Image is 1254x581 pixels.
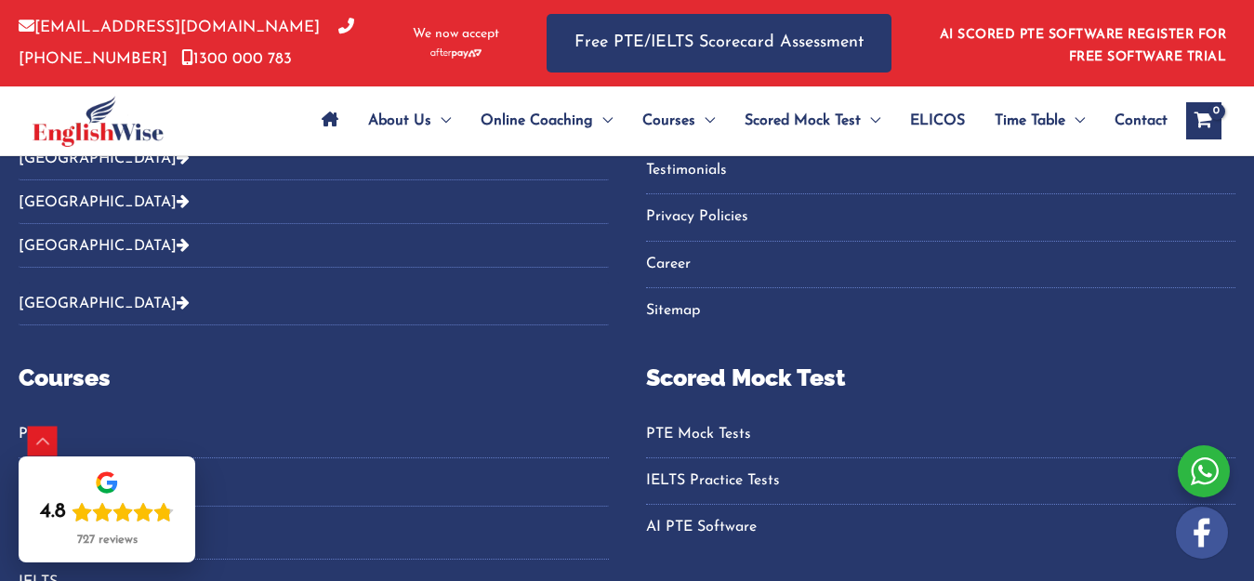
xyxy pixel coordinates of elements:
[368,88,431,153] span: About Us
[19,463,609,507] button: NAATI
[646,419,1236,450] a: PTE Mock Tests
[19,20,354,66] a: [PHONE_NUMBER]
[77,533,138,548] div: 727 reviews
[481,88,593,153] span: Online Coaching
[19,419,609,450] a: PTE
[466,88,627,153] a: Online CoachingMenu Toggle
[19,239,190,254] a: [GEOGRAPHIC_DATA]
[19,20,320,35] a: [EMAIL_ADDRESS][DOMAIN_NAME]
[430,48,482,59] img: Afterpay-Logo
[929,13,1235,73] aside: Header Widget 1
[19,282,609,325] button: [GEOGRAPHIC_DATA]
[646,4,1236,350] aside: Footer Widget 3
[646,512,1236,543] a: AI PTE Software
[646,155,1236,186] a: Testimonials
[1115,88,1168,153] span: Contact
[431,88,451,153] span: Menu Toggle
[19,361,609,396] p: Courses
[646,249,1236,280] a: Career
[895,88,980,153] a: ELICOS
[646,361,1236,396] p: Scored Mock Test
[19,137,609,180] button: [GEOGRAPHIC_DATA]
[547,14,891,73] a: Free PTE/IELTS Scorecard Assessment
[40,499,66,525] div: 4.8
[1176,507,1228,559] img: white-facebook.png
[646,466,1236,496] a: IELTS Practice Tests
[413,25,499,44] span: We now accept
[910,88,965,153] span: ELICOS
[40,499,174,525] div: Rating: 4.8 out of 5
[353,88,466,153] a: About UsMenu Toggle
[861,88,880,153] span: Menu Toggle
[940,28,1227,64] a: AI SCORED PTE SOFTWARE REGISTER FOR FREE SOFTWARE TRIAL
[980,88,1100,153] a: Time TableMenu Toggle
[19,419,609,458] nav: Menu
[19,4,609,339] aside: Footer Widget 2
[181,51,292,67] a: 1300 000 783
[19,297,190,311] a: [GEOGRAPHIC_DATA]
[593,88,613,153] span: Menu Toggle
[642,88,695,153] span: Courses
[730,88,895,153] a: Scored Mock TestMenu Toggle
[1065,88,1085,153] span: Menu Toggle
[646,296,1236,326] a: Sitemap
[646,419,1236,544] nav: Menu
[995,88,1065,153] span: Time Table
[627,88,730,153] a: CoursesMenu Toggle
[646,62,1236,327] nav: Menu
[19,521,609,551] a: ISLPR
[19,224,609,268] button: [GEOGRAPHIC_DATA]
[695,88,715,153] span: Menu Toggle
[307,88,1168,153] nav: Site Navigation: Main Menu
[33,96,164,147] img: cropped-ew-logo
[646,202,1236,232] a: Privacy Policies
[745,88,861,153] span: Scored Mock Test
[1186,102,1221,139] a: View Shopping Cart, empty
[19,180,609,224] button: [GEOGRAPHIC_DATA]
[1100,88,1168,153] a: Contact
